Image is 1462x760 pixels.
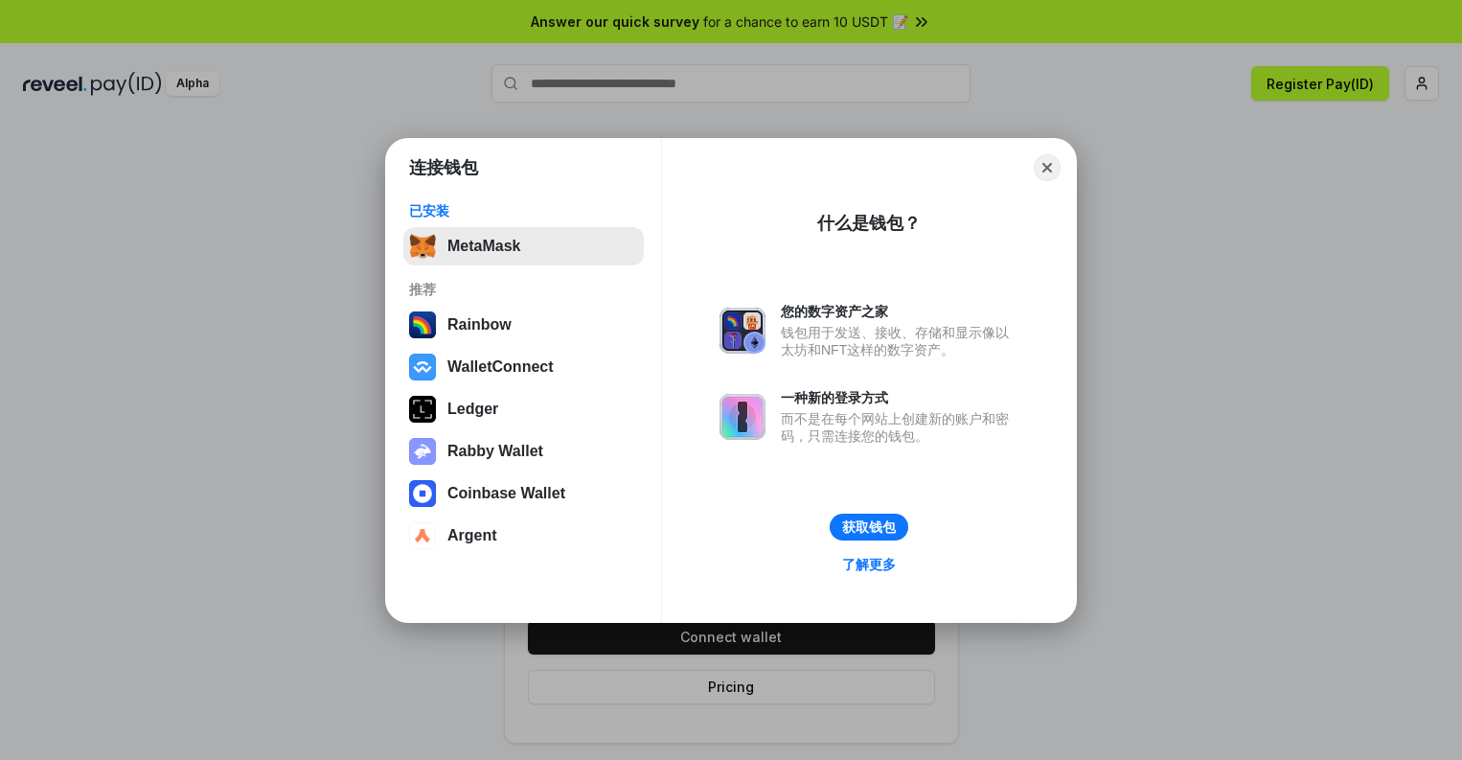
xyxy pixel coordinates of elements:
div: 而不是在每个网站上创建新的账户和密码，只需连接您的钱包。 [781,410,1018,445]
button: Coinbase Wallet [403,474,644,513]
img: svg+xml,%3Csvg%20xmlns%3D%22http%3A%2F%2Fwww.w3.org%2F2000%2Fsvg%22%20fill%3D%22none%22%20viewBox... [720,394,765,440]
button: 获取钱包 [830,514,908,541]
button: Rabby Wallet [403,432,644,471]
div: Argent [447,527,497,544]
img: svg+xml,%3Csvg%20width%3D%2228%22%20height%3D%2228%22%20viewBox%3D%220%200%2028%2028%22%20fill%3D... [409,522,436,549]
div: Rainbow [447,316,512,334]
div: WalletConnect [447,358,554,376]
div: 什么是钱包？ [817,212,921,235]
button: WalletConnect [403,348,644,386]
div: Rabby Wallet [447,443,543,460]
div: MetaMask [447,238,520,255]
div: 您的数字资产之家 [781,303,1018,320]
img: svg+xml,%3Csvg%20width%3D%22120%22%20height%3D%22120%22%20viewBox%3D%220%200%20120%20120%22%20fil... [409,311,436,338]
button: MetaMask [403,227,644,265]
div: 钱包用于发送、接收、存储和显示像以太坊和NFT这样的数字资产。 [781,324,1018,358]
a: 了解更多 [831,552,907,577]
div: 一种新的登录方式 [781,389,1018,406]
img: svg+xml,%3Csvg%20xmlns%3D%22http%3A%2F%2Fwww.w3.org%2F2000%2Fsvg%22%20fill%3D%22none%22%20viewBox... [409,438,436,465]
img: svg+xml,%3Csvg%20width%3D%2228%22%20height%3D%2228%22%20viewBox%3D%220%200%2028%2028%22%20fill%3D... [409,354,436,380]
img: svg+xml,%3Csvg%20xmlns%3D%22http%3A%2F%2Fwww.w3.org%2F2000%2Fsvg%22%20width%3D%2228%22%20height%3... [409,396,436,423]
div: Ledger [447,401,498,418]
button: Argent [403,517,644,555]
img: svg+xml,%3Csvg%20xmlns%3D%22http%3A%2F%2Fwww.w3.org%2F2000%2Fsvg%22%20fill%3D%22none%22%20viewBox... [720,308,765,354]
button: Rainbow [403,306,644,344]
div: 获取钱包 [842,518,896,536]
div: 了解更多 [842,556,896,573]
button: Ledger [403,390,644,428]
h1: 连接钱包 [409,156,478,179]
div: 已安装 [409,202,638,219]
div: 推荐 [409,281,638,298]
img: svg+xml,%3Csvg%20width%3D%2228%22%20height%3D%2228%22%20viewBox%3D%220%200%2028%2028%22%20fill%3D... [409,480,436,507]
div: Coinbase Wallet [447,485,565,502]
img: svg+xml,%3Csvg%20fill%3D%22none%22%20height%3D%2233%22%20viewBox%3D%220%200%2035%2033%22%20width%... [409,233,436,260]
button: Close [1034,154,1061,181]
